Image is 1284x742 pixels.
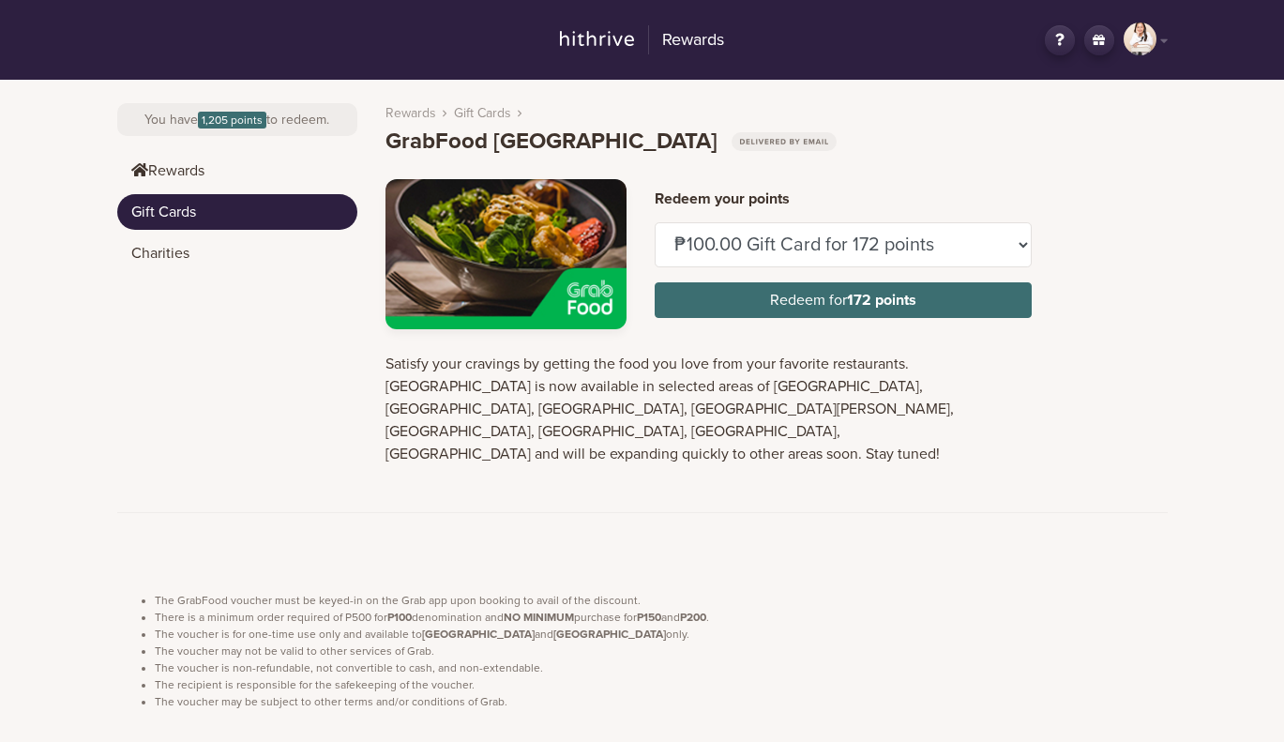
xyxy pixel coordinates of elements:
[155,693,1168,710] li: The voucher may be subject to other terms and/or conditions of Grab.
[648,25,724,55] h2: Rewards
[117,235,357,271] a: Charities
[155,659,1168,676] li: The voucher is non-refundable, not convertible to cash, and non-extendable.
[385,129,838,156] h1: GrabFood [GEOGRAPHIC_DATA]
[155,592,1168,609] li: The GrabFood voucher must be keyed-in on the Grab app upon booking to avail of the discount.
[155,676,1168,693] li: The recipient is responsible for the safekeeping of the voucher.
[637,611,661,624] strong: P150
[680,611,706,624] strong: P200
[385,103,436,123] a: Rewards
[117,194,357,230] a: Gift Cards
[655,282,1032,318] button: Redeem for172 points
[198,112,266,129] span: 1,205 points
[387,611,412,624] strong: P100
[385,355,954,463] span: Satisfy your cravings by getting the food you love from your favorite restaurants. [GEOGRAPHIC_DA...
[155,609,1168,626] li: There is a minimum order required of P500 for denomination and purchase for and .
[155,643,1168,659] li: The voucher may not be valid to other services of Grab.
[454,103,511,123] a: Gift Cards
[553,628,666,641] strong: [GEOGRAPHIC_DATA]
[155,626,1168,643] li: The voucher is for one-time use only and available to and only.
[504,611,574,624] strong: NO MINIMUM
[422,628,535,641] strong: [GEOGRAPHIC_DATA]
[117,103,357,136] div: You have to redeem.
[549,23,736,58] a: Rewards
[655,190,1032,208] h4: Redeem your points
[847,291,916,310] strong: 172 points
[732,132,838,151] img: egiftcard-badge.75f7f56c.svg
[117,153,357,189] a: Rewards
[560,31,634,46] img: hithrive-logo.9746416d.svg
